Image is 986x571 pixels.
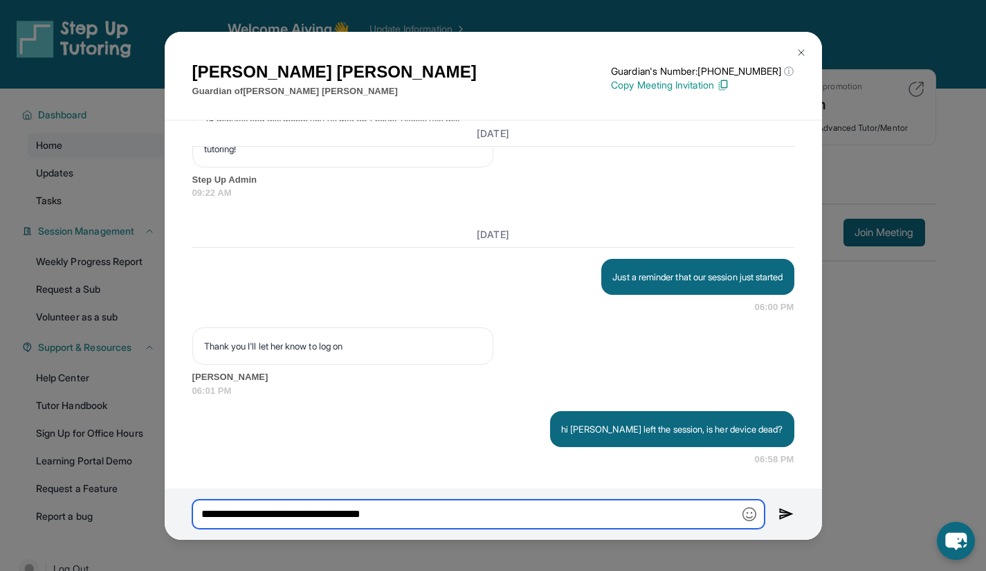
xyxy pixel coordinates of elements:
[192,186,794,200] span: 09:22 AM
[784,64,794,78] span: ⓘ
[755,300,794,314] span: 06:00 PM
[755,453,794,466] span: 06:58 PM
[611,64,794,78] p: Guardian's Number: [PHONE_NUMBER]
[717,79,729,91] img: Copy Icon
[192,126,794,140] h3: [DATE]
[204,339,482,353] p: Thank you I'll let her know to log on
[192,60,477,84] h1: [PERSON_NAME] [PERSON_NAME]
[192,228,794,242] h3: [DATE]
[561,422,783,436] p: hi [PERSON_NAME] left the session, is her device dead?
[796,47,807,58] img: Close Icon
[937,522,975,560] button: chat-button
[192,370,794,384] span: [PERSON_NAME]
[192,384,794,398] span: 06:01 PM
[192,84,477,98] p: Guardian of [PERSON_NAME] [PERSON_NAME]
[192,173,794,187] span: Step Up Admin
[612,270,783,284] p: Just a reminder that our session just started
[742,507,756,521] img: Emoji
[611,78,794,92] p: Copy Meeting Invitation
[778,506,794,523] img: Send icon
